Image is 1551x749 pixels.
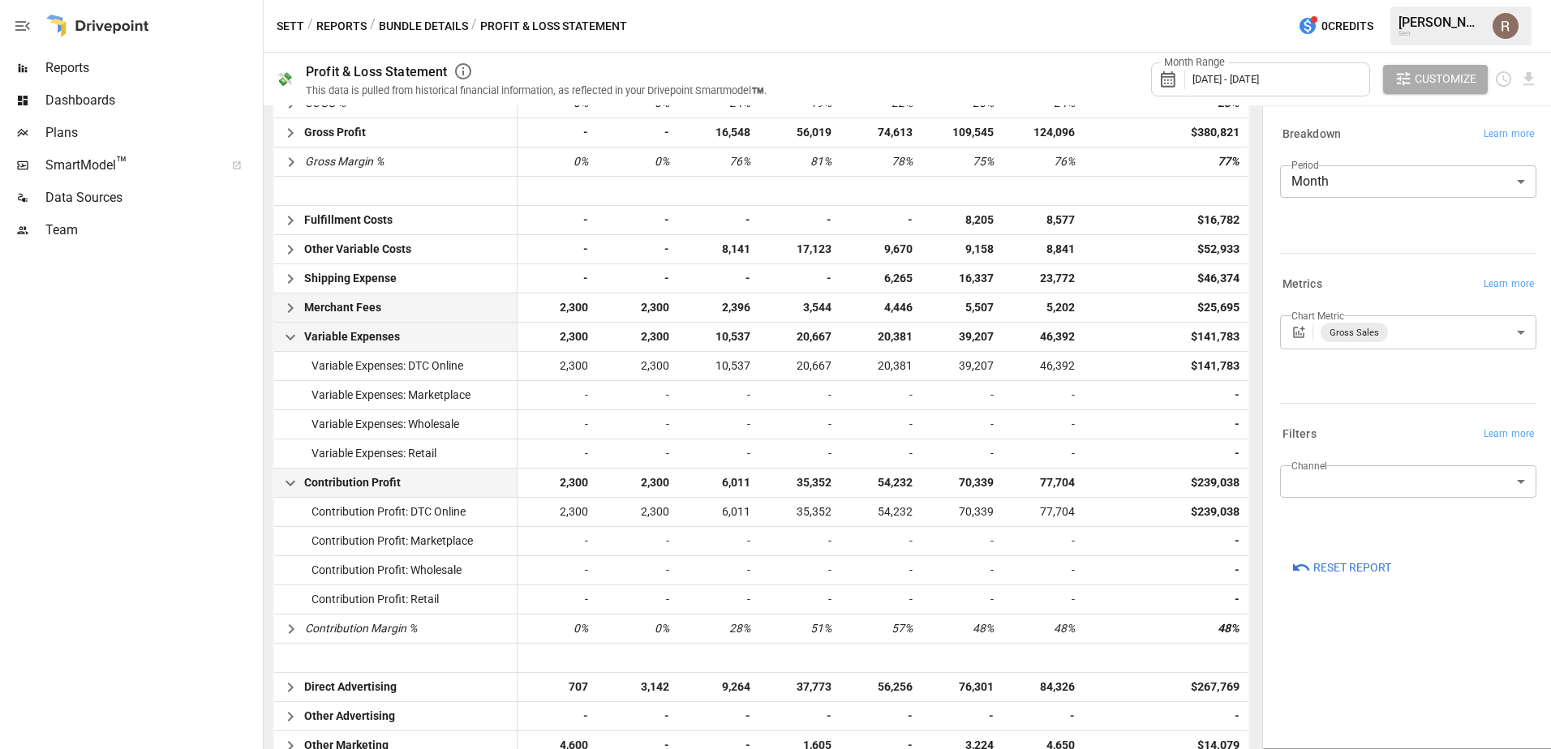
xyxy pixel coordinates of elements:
[1383,65,1489,94] button: Customize
[850,206,915,234] span: -
[1012,235,1077,263] span: 8,841
[1160,55,1229,70] label: Month Range
[1012,352,1077,380] span: 46,392
[688,410,753,439] span: -
[850,410,915,439] span: -
[1191,118,1240,147] div: $380,821
[804,614,831,643] span: 51%
[1483,3,1528,49] button: Ryan McGarvey
[1012,469,1077,497] span: 77,704
[45,156,214,175] span: SmartModel
[769,469,834,497] span: 35,352
[1218,614,1240,643] div: 48%
[688,673,753,701] span: 9,264
[526,673,591,701] span: 707
[526,264,591,293] span: -
[526,556,591,584] span: -
[607,206,672,234] span: -
[931,527,996,555] span: -
[45,188,260,208] span: Data Sources
[850,264,915,293] span: 6,265
[723,148,750,176] span: 76%
[316,16,367,36] button: Reports
[304,469,401,497] span: Contribution Profit
[1235,381,1240,409] div: -
[607,439,672,468] span: -
[769,498,834,526] span: 35,352
[526,702,591,730] span: -
[850,585,915,614] span: -
[1484,426,1534,443] span: Learn more
[1047,614,1075,643] span: 48%
[526,235,591,263] span: -
[277,498,466,526] span: Contribution Profit: DTC Online
[526,352,591,380] span: 2,300
[567,614,588,643] span: 0%
[1012,673,1077,701] span: 84,326
[607,527,672,555] span: -
[1191,498,1240,526] div: $239,038
[1235,585,1240,614] div: -
[1012,118,1077,147] span: 124,096
[607,556,672,584] span: -
[931,702,996,730] span: -
[769,527,834,555] span: -
[1191,673,1240,701] div: $267,769
[931,439,996,468] span: -
[1197,206,1240,234] div: $16,782
[850,469,915,497] span: 54,232
[1415,69,1476,89] span: Customize
[850,381,915,409] span: -
[769,556,834,584] span: -
[1291,158,1319,172] label: Period
[526,206,591,234] span: -
[804,148,831,176] span: 81%
[688,323,753,351] span: 10,537
[1197,293,1240,322] div: $25,695
[607,118,672,147] span: -
[1012,293,1077,322] span: 5,202
[526,498,591,526] span: 2,300
[1191,352,1240,380] div: $141,783
[304,264,397,293] span: Shipping Expense
[304,118,366,147] span: Gross Profit
[1012,527,1077,555] span: -
[688,206,753,234] span: -
[1494,70,1513,88] button: Schedule report
[607,410,672,439] span: -
[769,118,834,147] span: 56,019
[1012,323,1077,351] span: 46,392
[931,673,996,701] span: 76,301
[1313,558,1391,578] span: Reset Report
[304,206,393,234] span: Fulfillment Costs
[1398,15,1483,30] div: [PERSON_NAME]
[277,71,293,87] div: 💸
[45,91,260,110] span: Dashboards
[277,439,436,468] span: Variable Expenses: Retail
[688,381,753,409] span: -
[607,673,672,701] span: 3,142
[277,352,463,380] span: Variable Expenses: DTC Online
[1291,459,1327,473] label: Channel
[1484,126,1534,143] span: Learn more
[688,556,753,584] span: -
[850,527,915,555] span: -
[769,439,834,468] span: -
[1493,13,1519,39] img: Ryan McGarvey
[1012,556,1077,584] span: -
[769,264,834,293] span: -
[931,235,996,263] span: 9,158
[1192,73,1259,85] span: [DATE] - [DATE]
[1047,148,1075,176] span: 76%
[850,293,915,322] span: 4,446
[850,323,915,351] span: 20,381
[1191,323,1240,351] div: $141,783
[607,498,672,526] span: 2,300
[304,235,411,263] span: Other Variable Costs
[277,527,473,555] span: Contribution Profit: Marketplace
[1012,585,1077,614] span: -
[688,118,753,147] span: 16,548
[277,410,459,439] span: Variable Expenses: Wholesale
[304,323,400,351] span: Variable Expenses
[769,352,834,380] span: 20,667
